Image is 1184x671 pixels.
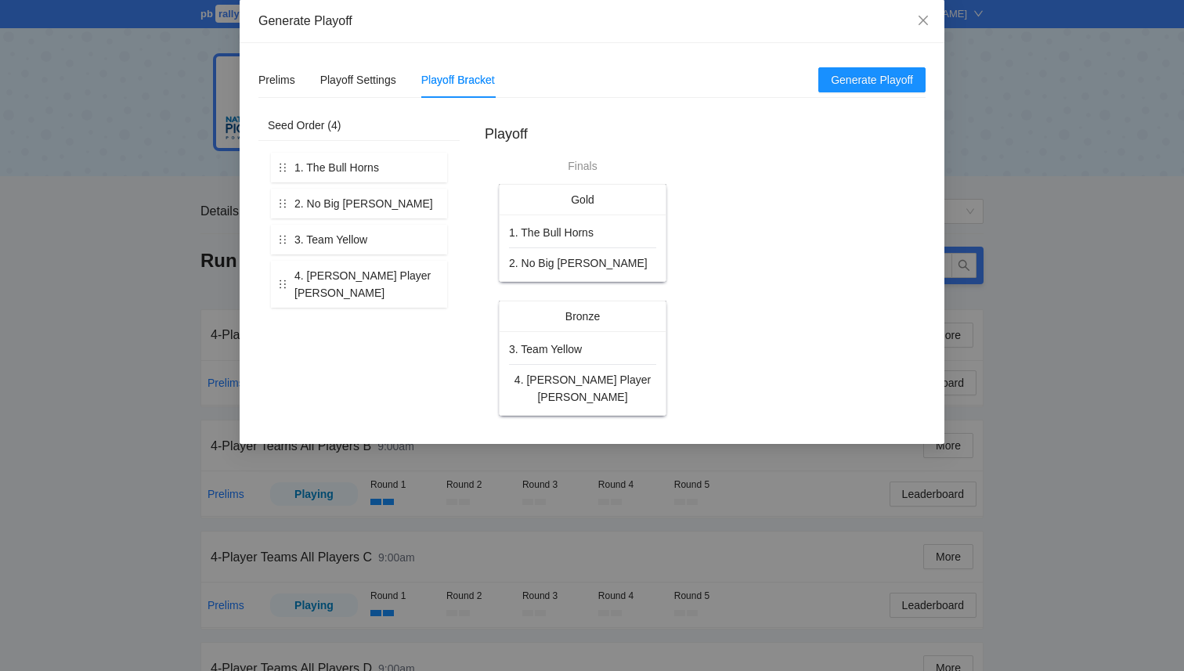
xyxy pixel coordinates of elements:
div: 3. Team Yellow [294,231,367,248]
span: holder [277,279,288,290]
div: 4. [PERSON_NAME] Player [PERSON_NAME] [294,267,441,301]
div: Seed Order (4) [268,110,450,140]
span: Generate Playoff [831,71,913,88]
div: Playoff Settings [320,71,396,88]
div: Playoff [485,110,837,157]
span: holder [277,162,288,173]
div: 3. Team Yellow [509,341,582,358]
div: Generate Playoff [258,13,926,30]
div: 4. [PERSON_NAME] Player [PERSON_NAME] [509,371,656,406]
div: Prelims [258,71,295,88]
div: Gold [509,185,656,215]
button: Generate Playoff [818,67,926,92]
span: holder [277,198,288,209]
div: Bronze [509,301,656,331]
span: close [917,14,930,27]
div: Playoff Bracket [421,71,495,88]
div: 1. The Bull Horns [509,224,594,241]
div: 2. No Big [PERSON_NAME] [509,254,648,272]
div: 1. The Bull Horns [294,159,379,176]
div: Finals [485,157,680,175]
div: 2. No Big [PERSON_NAME] [294,195,433,212]
span: holder [277,234,288,245]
